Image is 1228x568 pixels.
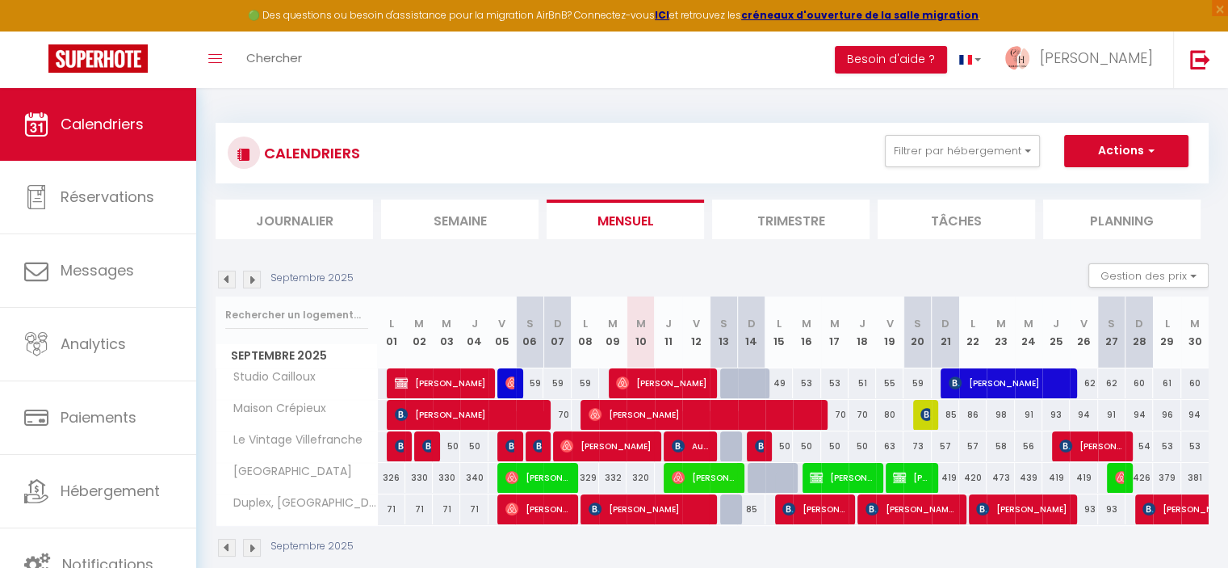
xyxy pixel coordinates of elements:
th: 26 [1070,297,1097,368]
span: [PERSON_NAME] [920,399,929,430]
th: 06 [516,297,543,368]
abbr: L [777,316,782,331]
div: 439 [1015,463,1042,493]
img: Super Booking [48,44,148,73]
th: 05 [488,297,516,368]
th: 02 [405,297,433,368]
div: 85 [738,494,765,524]
span: [PERSON_NAME] [782,494,846,524]
li: Semaine [381,200,539,239]
li: Journalier [216,200,373,239]
th: 09 [599,297,627,368]
abbr: M [608,316,618,331]
abbr: D [554,316,562,331]
div: 473 [987,463,1014,493]
span: Chercher [246,49,302,66]
a: ICI [655,8,669,22]
button: Actions [1064,135,1188,167]
th: 04 [460,297,488,368]
abbr: J [472,316,478,331]
div: 49 [765,368,793,398]
th: 03 [433,297,460,368]
span: Messages [61,260,134,280]
span: [PERSON_NAME] [1040,48,1153,68]
div: 381 [1181,463,1209,493]
th: 25 [1042,297,1070,368]
abbr: M [802,316,811,331]
div: 379 [1153,463,1180,493]
th: 14 [738,297,765,368]
th: 20 [903,297,931,368]
span: Maison Crépieux [219,400,330,418]
div: 61 [1153,368,1180,398]
strong: créneaux d'ouverture de la salle migration [741,8,979,22]
span: Ra Ja [1115,462,1124,493]
div: 91 [1098,400,1125,430]
abbr: V [498,316,505,331]
div: 55 [876,368,903,398]
th: 24 [1015,297,1042,368]
div: 85 [932,400,959,430]
div: 419 [1042,463,1070,493]
th: 15 [765,297,793,368]
abbr: L [583,316,588,331]
p: Septembre 2025 [270,539,354,554]
abbr: M [830,316,840,331]
div: 419 [932,463,959,493]
th: 12 [682,297,710,368]
div: 63 [876,431,903,461]
abbr: S [720,316,727,331]
abbr: M [414,316,424,331]
span: [PERSON_NAME] [560,431,652,461]
li: Tâches [878,200,1035,239]
div: 59 [543,368,571,398]
th: 30 [1181,297,1209,368]
div: 420 [959,463,987,493]
div: 94 [1125,400,1153,430]
li: Trimestre [712,200,870,239]
th: 11 [655,297,682,368]
div: 71 [405,494,433,524]
abbr: D [941,316,949,331]
div: 50 [821,431,849,461]
div: 50 [849,431,876,461]
span: Aude Mirgaine [672,431,708,461]
div: 71 [378,494,405,524]
div: 71 [433,494,460,524]
abbr: D [748,316,756,331]
span: [PERSON_NAME] [505,462,569,493]
th: 08 [572,297,599,368]
div: 320 [627,463,654,493]
span: [PERSON_NAME] [755,431,764,461]
div: 50 [765,431,793,461]
div: 62 [1098,368,1125,398]
th: 18 [849,297,876,368]
span: [PERSON_NAME] [976,494,1067,524]
span: [PERSON_NAME] [422,431,431,461]
div: 91 [1015,400,1042,430]
div: 94 [1181,400,1209,430]
span: Septembre 2025 [216,344,377,368]
div: 50 [793,431,820,461]
abbr: L [1164,316,1169,331]
div: 59 [903,368,931,398]
div: 53 [1181,431,1209,461]
div: 326 [378,463,405,493]
span: Duplex, [GEOGRAPHIC_DATA] [219,494,380,512]
abbr: M [996,316,1006,331]
th: 07 [543,297,571,368]
abbr: J [665,316,672,331]
div: 51 [849,368,876,398]
span: Analytics [61,334,126,354]
th: 16 [793,297,820,368]
div: 50 [460,431,488,461]
span: [PERSON_NAME] [533,431,542,461]
div: 60 [1181,368,1209,398]
span: [PERSON_NAME] [505,494,569,524]
div: 86 [959,400,987,430]
abbr: L [970,316,975,331]
abbr: J [859,316,865,331]
span: Réservations [61,187,154,207]
div: 330 [433,463,460,493]
div: 93 [1098,494,1125,524]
